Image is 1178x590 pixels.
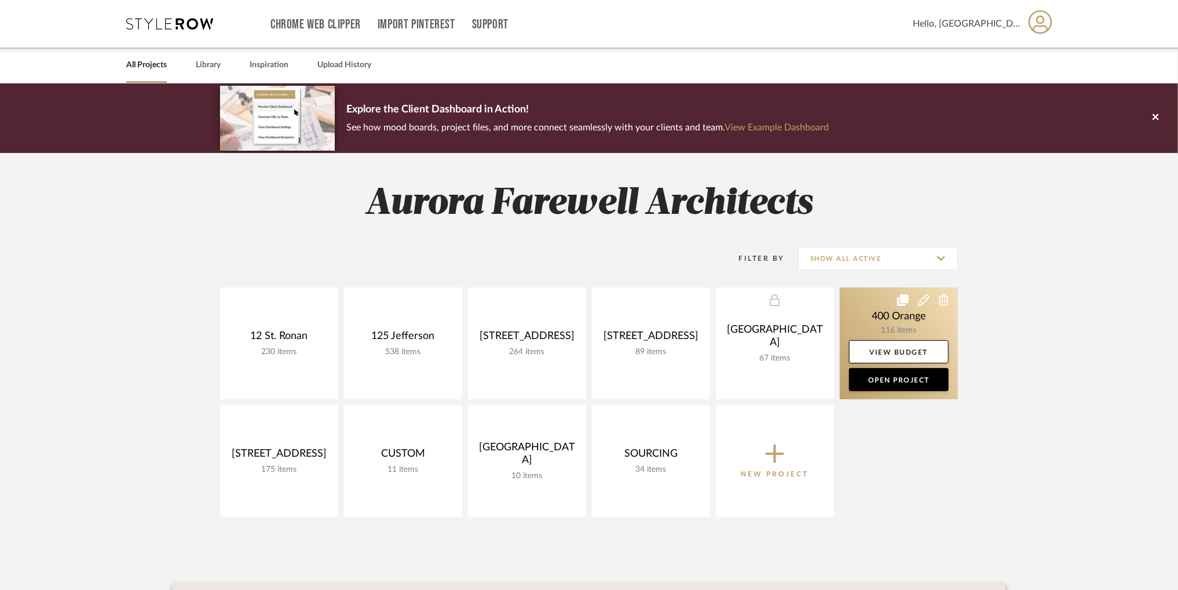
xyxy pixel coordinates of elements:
p: New Project [741,468,809,480]
div: [GEOGRAPHIC_DATA] [725,323,825,354]
span: Hello, [GEOGRAPHIC_DATA] [913,17,1020,31]
a: Library [196,57,221,73]
div: 34 items [601,465,701,475]
div: CUSTOM [353,447,453,465]
p: See how mood boards, project files, and more connect seamlessly with your clients and team. [346,119,829,136]
a: Chrome Web Clipper [270,20,361,30]
a: Import Pinterest [378,20,455,30]
div: Filter By [724,253,785,264]
div: 89 items [601,347,701,357]
a: Inspiration [250,57,288,73]
div: 230 items [229,347,329,357]
div: 10 items [477,471,577,481]
div: SOURCING [601,447,701,465]
a: View Budget [849,340,949,363]
div: [STREET_ADDRESS] [601,330,701,347]
div: 67 items [725,354,825,363]
a: View Example Dashboard [725,123,829,132]
h2: Aurora Farewell Architects [172,182,1006,225]
div: [STREET_ADDRESS] [229,447,329,465]
p: Explore the Client Dashboard in Action! [346,101,829,119]
a: All Projects [126,57,167,73]
div: 538 items [353,347,453,357]
a: Support [472,20,508,30]
button: New Project [716,405,834,517]
div: 125 Jefferson [353,330,453,347]
img: d5d033c5-7b12-40c2-a960-1ecee1989c38.png [220,86,335,150]
div: 264 items [477,347,577,357]
div: 11 items [353,465,453,475]
div: 12 St. Ronan [229,330,329,347]
a: Open Project [849,368,949,391]
a: Upload History [317,57,371,73]
div: 175 items [229,465,329,475]
div: [GEOGRAPHIC_DATA] [477,441,577,471]
div: [STREET_ADDRESS] [477,330,577,347]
